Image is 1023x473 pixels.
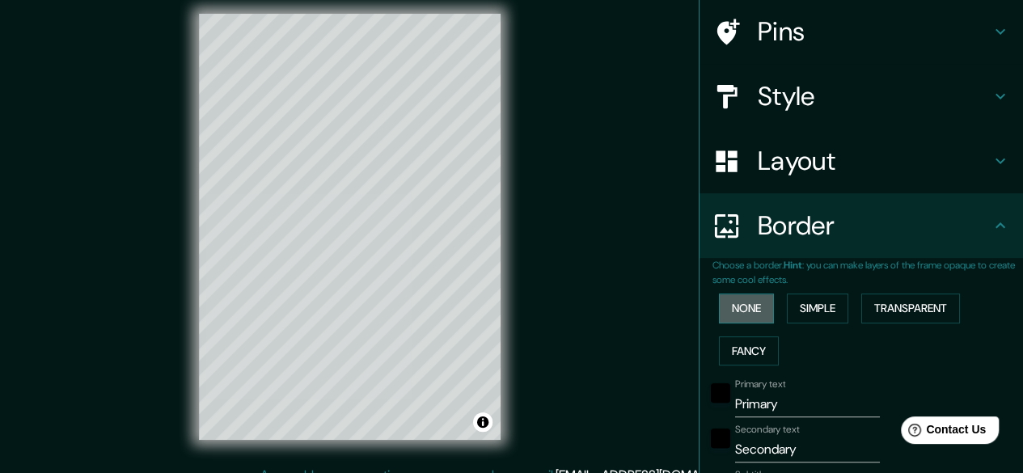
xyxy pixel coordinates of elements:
[758,209,991,242] h4: Border
[711,383,730,403] button: black
[758,15,991,48] h4: Pins
[719,294,774,323] button: None
[719,336,779,366] button: Fancy
[861,294,960,323] button: Transparent
[879,410,1005,455] iframe: Help widget launcher
[711,429,730,448] button: black
[712,258,1023,287] p: Choose a border. : you can make layers of the frame opaque to create some cool effects.
[784,259,802,272] b: Hint
[758,80,991,112] h4: Style
[787,294,848,323] button: Simple
[700,129,1023,193] div: Layout
[758,145,991,177] h4: Layout
[735,378,785,391] label: Primary text
[700,64,1023,129] div: Style
[735,423,800,437] label: Secondary text
[700,193,1023,258] div: Border
[473,412,492,432] button: Toggle attribution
